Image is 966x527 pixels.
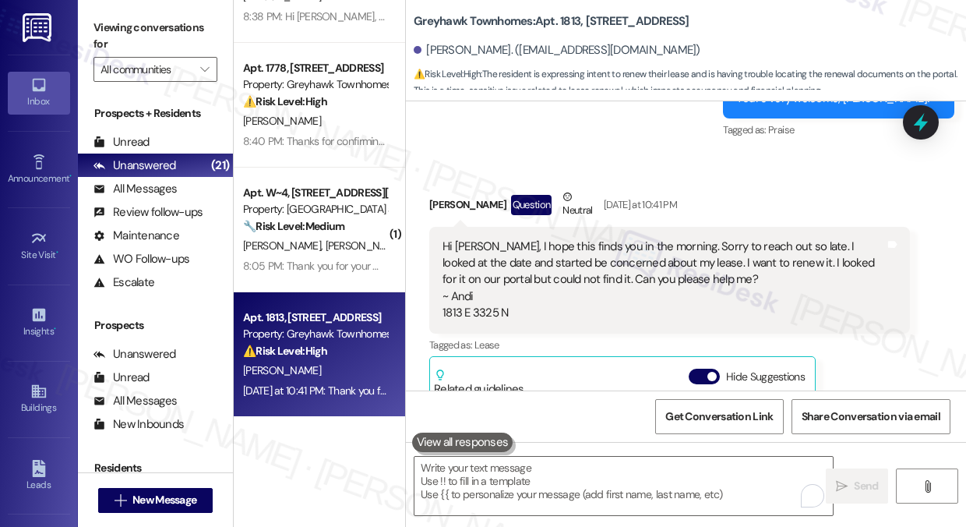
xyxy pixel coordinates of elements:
div: Property: [GEOGRAPHIC_DATA] and Apartments [243,201,387,218]
div: Prospects [78,317,233,334]
span: Send [854,478,878,494]
span: [PERSON_NAME] [243,239,326,253]
span: • [69,171,72,182]
div: Apt. W~4, [STREET_ADDRESS][PERSON_NAME] [243,185,387,201]
div: Apt. 1778, [STREET_ADDRESS] [243,60,387,76]
span: [PERSON_NAME] [326,239,404,253]
div: Question [511,195,552,214]
div: Apt. 1813, [STREET_ADDRESS] [243,309,387,326]
span: New Message [132,492,196,508]
div: Property: Greyhawk Townhomes [243,326,387,342]
div: All Messages [93,181,177,197]
div: Review follow-ups [93,204,203,221]
a: Insights • [8,302,70,344]
div: Unanswered [93,346,176,363]
button: New Message [98,488,213,513]
i:  [115,494,126,507]
div: Related guidelines [434,369,524,398]
div: Neutral [559,189,595,221]
div: Escalate [93,274,154,291]
div: Prospects + Residents [78,105,233,122]
label: Hide Suggestions [726,369,805,385]
button: Get Conversation Link [655,399,783,434]
span: [PERSON_NAME] [243,363,321,377]
a: Leads [8,455,70,497]
span: Lease [474,338,499,352]
div: Tagged as: [723,118,954,141]
a: Inbox [8,72,70,114]
a: Buildings [8,378,70,420]
div: [PERSON_NAME]. ([EMAIL_ADDRESS][DOMAIN_NAME]) [414,42,700,58]
div: Property: Greyhawk Townhomes [243,76,387,93]
span: • [54,324,56,334]
span: Share Conversation via email [802,409,940,425]
strong: ⚠️ Risk Level: High [414,68,481,80]
div: (21) [207,154,233,178]
input: All communities [100,57,192,82]
textarea: To enrich screen reader interactions, please activate Accessibility in Grammarly extension settings [414,457,833,515]
b: Greyhawk Townhomes: Apt. 1813, [STREET_ADDRESS] [414,13,689,30]
div: Unread [93,370,150,386]
span: Praise [768,123,794,136]
div: WO Follow-ups [93,251,189,267]
img: ResiDesk Logo [23,13,55,42]
div: [PERSON_NAME] [429,189,910,227]
span: [PERSON_NAME] [243,114,321,128]
div: New Inbounds [93,416,184,433]
div: All Messages [93,393,177,409]
strong: 🔧 Risk Level: Medium [243,219,344,233]
div: Tagged as: [429,334,910,356]
div: [DATE] at 10:41 PM [600,196,677,213]
span: • [56,247,58,258]
div: Unread [93,134,150,150]
button: Send [826,469,888,504]
div: Hi [PERSON_NAME], I hope this finds you in the morning. Sorry to reach out so late. I looked at t... [442,239,885,322]
i:  [922,480,933,493]
a: Site Visit • [8,225,70,267]
span: : The resident is expressing intent to renew their lease and is having trouble locating the renew... [414,66,966,100]
i:  [836,480,848,493]
div: Residents [78,460,233,476]
i:  [200,63,209,76]
div: Unanswered [93,157,176,174]
strong: ⚠️ Risk Level: High [243,344,327,358]
strong: ⚠️ Risk Level: High [243,94,327,108]
button: Share Conversation via email [791,399,950,434]
div: Maintenance [93,228,179,244]
span: Get Conversation Link [665,409,773,425]
label: Viewing conversations for [93,16,217,57]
